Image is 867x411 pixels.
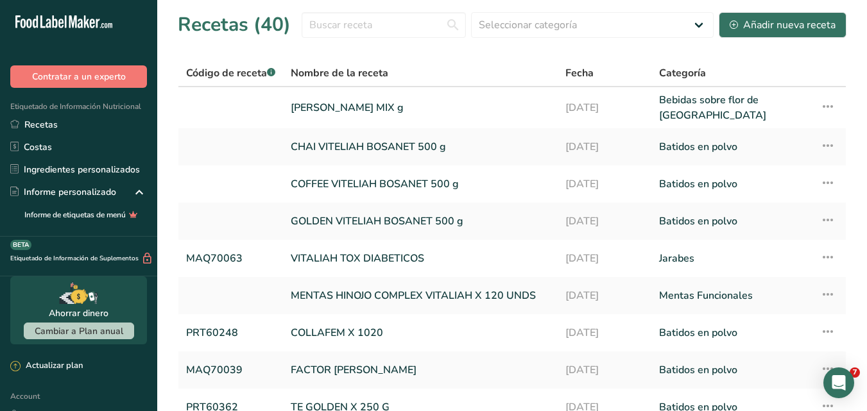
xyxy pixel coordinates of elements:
[291,92,550,123] a: [PERSON_NAME] MIX g
[35,325,123,337] span: Cambiar a Plan anual
[186,245,275,272] a: MAQ70063
[10,240,31,250] div: BETA
[565,282,644,309] a: [DATE]
[823,367,854,398] div: Open Intercom Messenger
[565,171,644,197] a: [DATE]
[659,65,706,81] span: Categoría
[850,367,860,378] span: 7
[10,65,147,88] button: Contratar a un experto
[565,208,644,235] a: [DATE]
[719,12,846,38] button: Añadir nueva receta
[659,356,805,383] a: Batidos en polvo
[565,356,644,383] a: [DATE]
[659,282,805,309] a: Mentas Funcionales
[659,319,805,346] a: Batidos en polvo
[10,360,83,373] div: Actualizar plan
[565,65,594,81] span: Fecha
[291,356,550,383] a: FACTOR [PERSON_NAME]
[291,171,550,197] a: COFFEE VITELIAH BOSANET 500 g
[186,356,275,383] a: MAQ70039
[291,133,550,160] a: CHAI VITELIAH BOSANET 500 g
[565,245,644,272] a: [DATE]
[659,171,805,197] a: Batidos en polvo
[291,208,550,235] a: GOLDEN VITELIAH BOSANET 500 g
[291,282,550,309] a: MENTAS HINOJO COMPLEX VITALIAH X 120 UNDS
[291,65,388,81] span: Nombre de la receta
[302,12,466,38] input: Buscar receta
[659,245,805,272] a: Jarabes
[659,133,805,160] a: Batidos en polvo
[565,92,644,123] a: [DATE]
[49,306,108,320] div: Ahorrar dinero
[730,17,836,33] div: Añadir nueva receta
[565,133,644,160] a: [DATE]
[291,319,550,346] a: COLLAFEM X 1020
[659,208,805,235] a: Batidos en polvo
[565,319,644,346] a: [DATE]
[186,66,275,80] span: Código de receta
[291,245,550,272] a: VITALIAH TOX DIABETICOS
[659,92,805,123] a: Bebidas sobre flor de [GEOGRAPHIC_DATA]
[24,323,134,339] button: Cambiar a Plan anual
[178,10,291,39] h1: Recetas (40)
[186,319,275,346] a: PRT60248
[10,185,116,199] div: Informe personalizado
